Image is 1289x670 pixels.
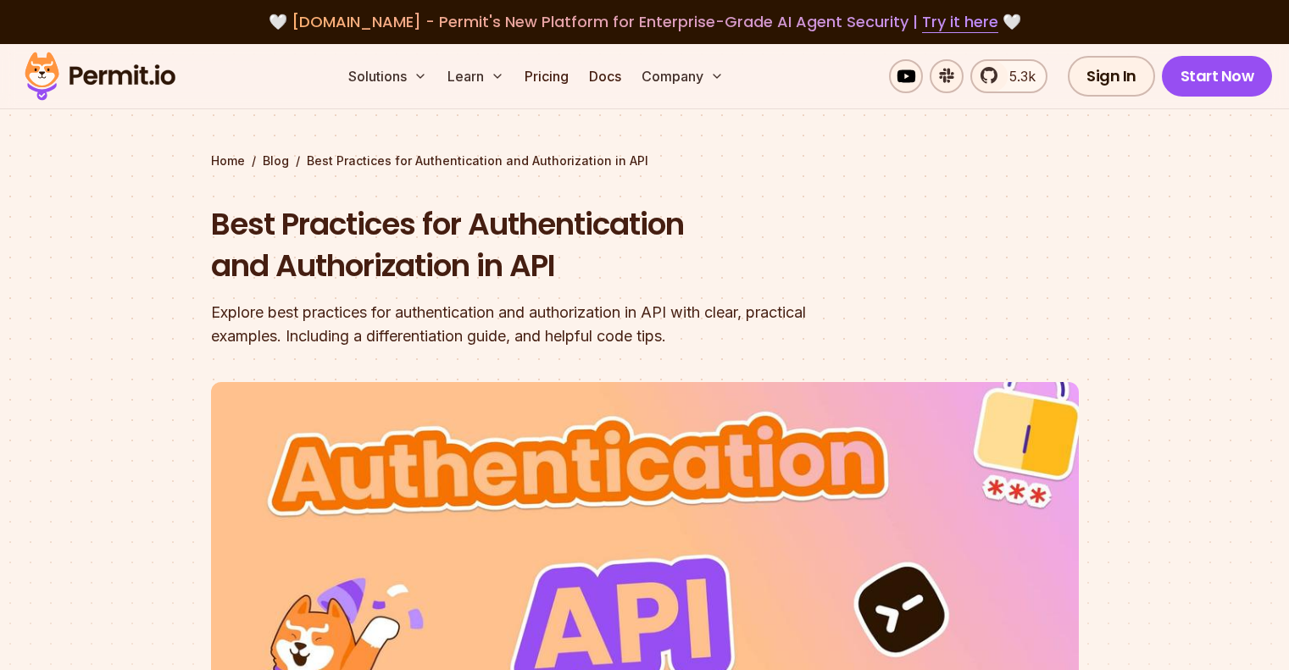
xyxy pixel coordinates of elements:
a: Start Now [1162,56,1273,97]
h1: Best Practices for Authentication and Authorization in API [211,203,862,287]
button: Learn [441,59,511,93]
div: / / [211,152,1079,169]
img: Permit logo [17,47,183,105]
span: 5.3k [999,66,1036,86]
a: Blog [263,152,289,169]
a: 5.3k [970,59,1047,93]
a: Home [211,152,245,169]
a: Try it here [922,11,998,33]
button: Solutions [342,59,434,93]
a: Pricing [518,59,575,93]
button: Company [635,59,731,93]
div: 🤍 🤍 [41,10,1248,34]
a: Docs [582,59,628,93]
span: [DOMAIN_NAME] - Permit's New Platform for Enterprise-Grade AI Agent Security | [292,11,998,32]
a: Sign In [1068,56,1155,97]
div: Explore best practices for authentication and authorization in API with clear, practical examples... [211,301,862,348]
